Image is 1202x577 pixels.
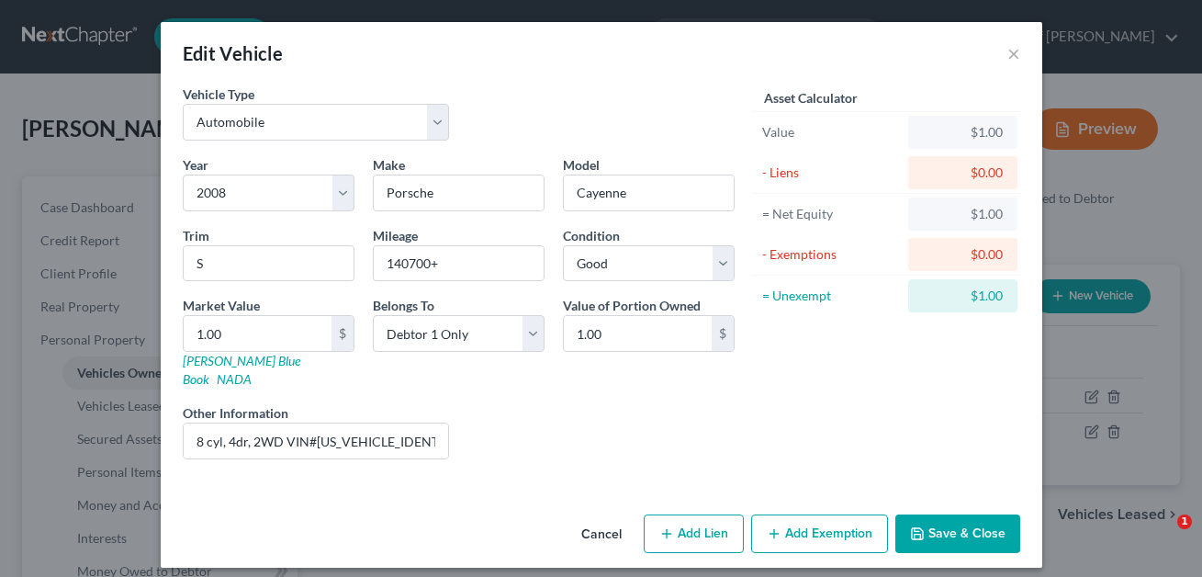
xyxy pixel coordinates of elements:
label: Trim [183,226,209,245]
iframe: Intercom live chat [1140,515,1184,559]
input: ex. LS, LT, etc [184,246,354,281]
div: = Net Equity [762,205,901,223]
span: Belongs To [373,298,434,313]
button: × [1007,42,1020,64]
button: Add Exemption [751,515,888,553]
input: (optional) [184,424,449,458]
div: $0.00 [923,164,1003,182]
div: $1.00 [923,287,1003,305]
label: Year [183,155,208,175]
label: Market Value [183,296,260,315]
input: -- [374,246,544,281]
span: Make [373,157,405,173]
label: Mileage [373,226,418,245]
div: Edit Vehicle [183,40,284,66]
label: Other Information [183,403,288,423]
div: $ [331,316,354,351]
div: $ [712,316,734,351]
div: $1.00 [923,123,1003,141]
div: = Unexempt [762,287,901,305]
button: Add Lien [644,515,744,553]
input: ex. Nissan [374,175,544,210]
input: 0.00 [184,316,331,351]
a: [PERSON_NAME] Blue Book [183,353,300,387]
div: $0.00 [923,245,1003,264]
div: - Liens [762,164,901,182]
input: 0.00 [564,316,712,351]
div: $1.00 [923,205,1003,223]
label: Model [563,155,600,175]
button: Cancel [567,516,636,553]
label: Condition [563,226,620,245]
div: Value [762,123,901,141]
label: Value of Portion Owned [563,296,701,315]
span: 1 [1177,515,1192,529]
label: Asset Calculator [764,88,858,107]
input: ex. Altima [564,175,734,210]
a: NADA [217,371,252,387]
div: - Exemptions [762,245,901,264]
button: Save & Close [895,515,1020,553]
label: Vehicle Type [183,85,254,104]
